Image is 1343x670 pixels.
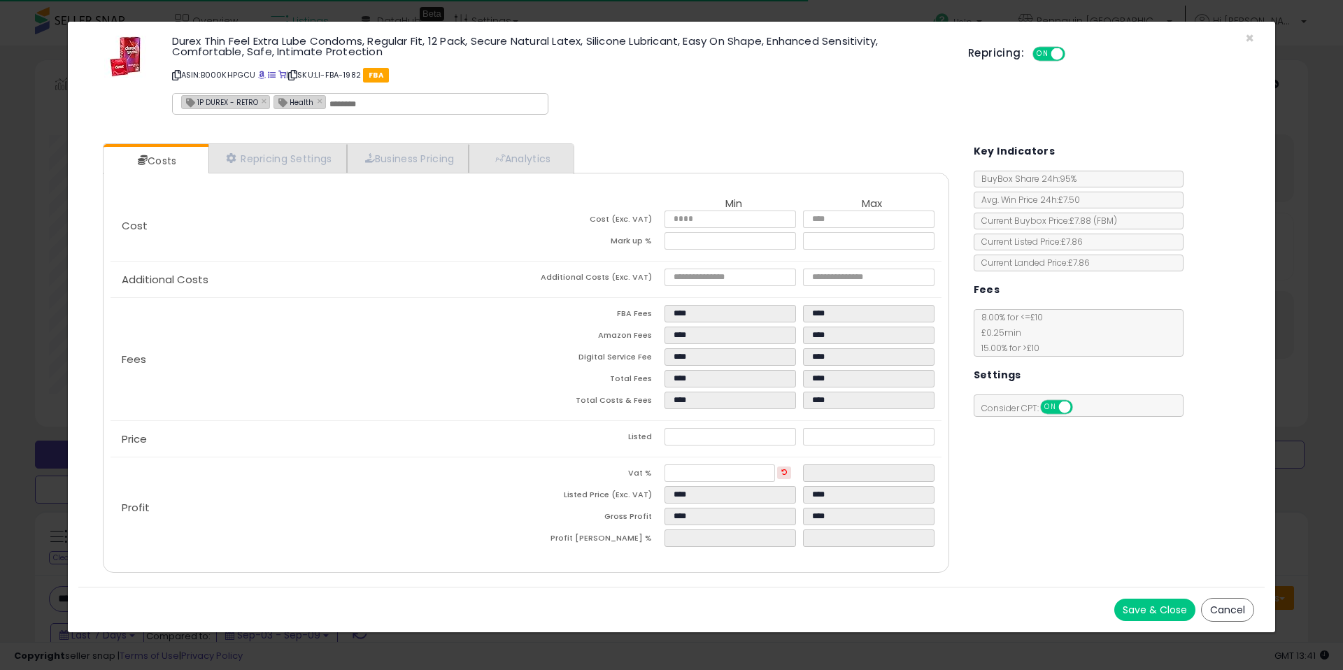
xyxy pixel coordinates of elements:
h5: Settings [974,366,1021,384]
td: Vat % [526,464,665,486]
span: BuyBox Share 24h: 95% [974,173,1076,185]
span: Health [274,96,313,108]
a: BuyBox page [258,69,266,80]
span: OFF [1070,401,1093,413]
a: Your listing only [278,69,286,80]
h3: Durex Thin Feel Extra Lube Condoms, Regular Fit, 12 Pack, Secure Natural Latex, Silicone Lubrican... [172,36,948,57]
td: Profit [PERSON_NAME] % [526,529,665,551]
span: Current Listed Price: £7.86 [974,236,1083,248]
button: Cancel [1201,598,1254,622]
th: Max [803,198,941,211]
p: Cost [111,220,526,231]
span: £7.88 [1070,215,1117,227]
span: £0.25 min [974,327,1021,338]
p: Price [111,434,526,445]
td: Mark up % [526,232,665,254]
span: FBA [363,68,389,83]
th: Min [665,198,803,211]
img: 41llLLJU81L._SL60_.jpg [104,36,146,78]
a: Analytics [469,144,572,173]
p: Fees [111,354,526,365]
a: × [317,94,325,107]
td: Total Fees [526,370,665,392]
td: Listed [526,428,665,450]
h5: Fees [974,281,1000,299]
td: Cost (Exc. VAT) [526,211,665,232]
button: Save & Close [1114,599,1195,621]
span: 8.00 % for <= £10 [974,311,1043,354]
span: 1P DUREX - RETRO [182,96,258,108]
a: × [262,94,270,107]
td: FBA Fees [526,305,665,327]
span: Consider CPT: [974,402,1091,414]
td: Digital Service Fee [526,348,665,370]
span: Avg. Win Price 24h: £7.50 [974,194,1080,206]
span: ON [1034,48,1051,60]
p: ASIN: B000KHPGCU | SKU: LI-FBA-1982 [172,64,948,86]
span: 15.00 % for > £10 [974,342,1039,354]
a: All offer listings [268,69,276,80]
span: OFF [1063,48,1086,60]
a: Repricing Settings [208,144,347,173]
td: Gross Profit [526,508,665,529]
a: Business Pricing [347,144,469,173]
td: Listed Price (Exc. VAT) [526,486,665,508]
span: ON [1042,401,1059,413]
td: Additional Costs (Exc. VAT) [526,269,665,290]
h5: Key Indicators [974,143,1056,160]
td: Amazon Fees [526,327,665,348]
span: Current Landed Price: £7.86 [974,257,1090,269]
td: Total Costs & Fees [526,392,665,413]
h5: Repricing: [968,48,1024,59]
p: Profit [111,502,526,513]
span: ( FBM ) [1093,215,1117,227]
a: Costs [104,147,207,175]
span: × [1245,28,1254,48]
p: Additional Costs [111,274,526,285]
span: Current Buybox Price: [974,215,1117,227]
